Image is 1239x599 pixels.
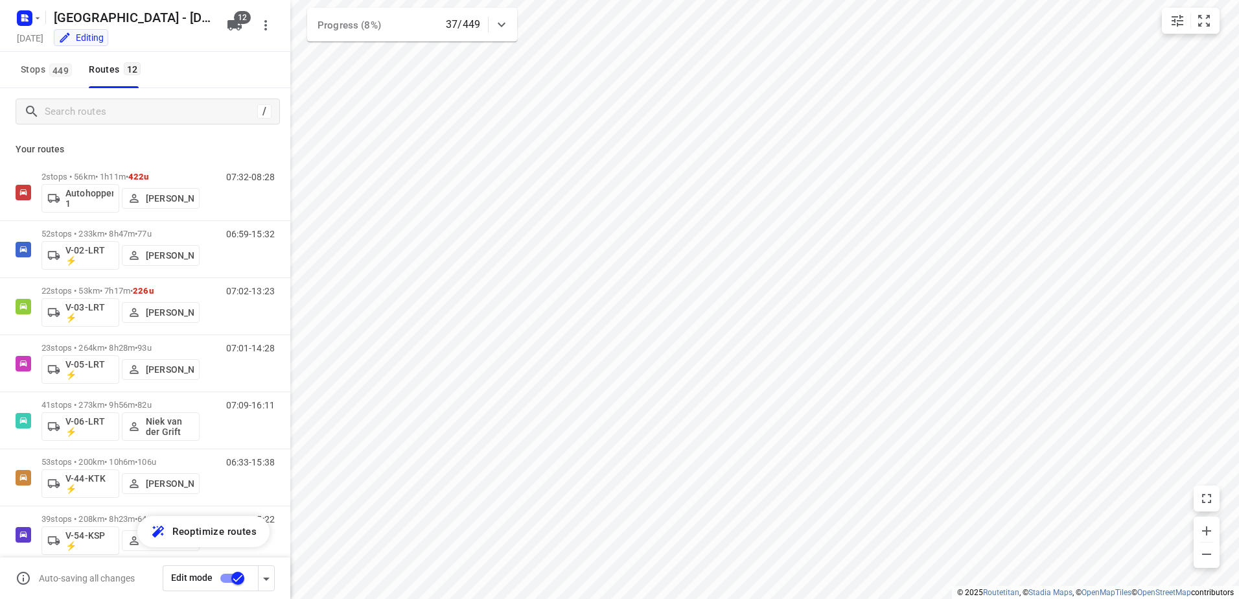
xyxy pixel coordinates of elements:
span: Edit mode [171,572,213,583]
span: Reoptimize routes [172,523,257,540]
span: 449 [49,64,72,76]
button: Map settings [1164,8,1190,34]
button: V-44-KTK ⚡ [41,469,119,498]
span: 12 [234,11,251,24]
button: V-02-LRT ⚡ [41,241,119,270]
li: © 2025 , © , © © contributors [957,588,1234,597]
p: 37/449 [446,17,480,32]
p: V-05-LRT ⚡ [65,359,113,380]
p: 53 stops • 200km • 10h6m [41,457,200,467]
p: 06:59-15:32 [226,229,275,239]
p: 41 stops • 273km • 9h56m [41,400,200,410]
span: 93u [137,343,151,353]
p: Autohopper 1 [65,188,113,209]
p: 23 stops • 264km • 8h28m [41,343,200,353]
p: [PERSON_NAME] [146,364,194,375]
p: V-02-LRT ⚡ [65,245,113,266]
span: • [135,229,137,239]
div: Driver app settings [259,570,274,586]
div: small contained button group [1162,8,1220,34]
span: • [135,514,137,524]
span: • [126,172,128,182]
button: Fit zoom [1191,8,1217,34]
h5: Project date [12,30,49,45]
span: 64u [137,514,151,524]
p: Auto-saving all changes [39,573,135,583]
p: 52 stops • 233km • 8h47m [41,229,200,239]
span: • [130,286,133,296]
button: [PERSON_NAME] [122,245,200,266]
p: Niek van der Grift [146,416,194,437]
p: V-44-KTK ⚡ [65,473,113,494]
p: 07:09-16:11 [226,400,275,410]
p: 07:01-14:28 [226,343,275,353]
p: V-54-KSP ⚡ [65,530,113,551]
p: 07:15-15:22 [226,514,275,524]
p: 07:02-13:23 [226,286,275,296]
span: • [135,400,137,410]
button: 12 [222,12,248,38]
button: [PERSON_NAME] [122,302,200,323]
span: Stops [21,62,76,78]
div: Progress (8%)37/449 [307,8,517,41]
p: 22 stops • 53km • 7h17m [41,286,200,296]
p: Your routes [16,143,275,156]
button: Autohopper 1 [41,184,119,213]
button: [PERSON_NAME] [122,473,200,494]
p: [PERSON_NAME] [146,250,194,261]
span: Progress (8%) [318,19,381,31]
p: 07:32-08:28 [226,172,275,182]
button: [PERSON_NAME] [122,359,200,380]
button: [PERSON_NAME] [122,530,200,551]
div: Routes [89,62,145,78]
button: V-06-LRT ⚡ [41,412,119,441]
span: • [135,343,137,353]
div: You are currently in edit mode. [58,31,104,44]
p: 39 stops • 208km • 8h23m [41,514,200,524]
span: 226u [133,286,154,296]
p: 06:33-15:38 [226,457,275,467]
span: 422u [128,172,149,182]
p: V-03-LRT ⚡ [65,302,113,323]
button: Reoptimize routes [137,516,270,547]
p: [PERSON_NAME] [146,478,194,489]
div: / [257,104,272,119]
p: [PERSON_NAME] [146,193,194,204]
a: Routetitan [983,588,1019,597]
span: 77u [137,229,151,239]
input: Search routes [45,102,257,122]
span: 82u [137,400,151,410]
button: V-05-LRT ⚡ [41,355,119,384]
p: V-06-LRT ⚡ [65,416,113,437]
button: More [253,12,279,38]
a: OpenStreetMap [1137,588,1191,597]
p: 2 stops • 56km • 1h11m [41,172,200,182]
button: [PERSON_NAME] [122,188,200,209]
button: Niek van der Grift [122,412,200,441]
span: • [135,457,137,467]
a: Stadia Maps [1028,588,1072,597]
p: [PERSON_NAME] [146,307,194,318]
h5: Rename [49,7,216,28]
a: OpenMapTiles [1082,588,1131,597]
span: 106u [137,457,156,467]
button: V-54-KSP ⚡ [41,526,119,555]
button: V-03-LRT ⚡ [41,298,119,327]
span: 12 [124,62,141,75]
